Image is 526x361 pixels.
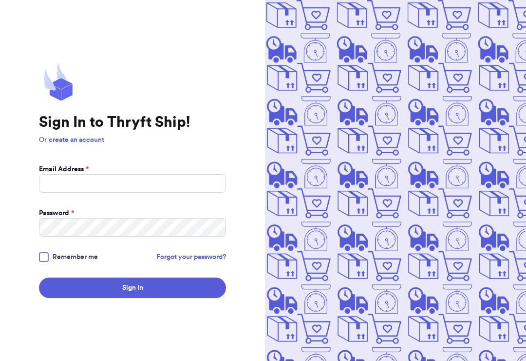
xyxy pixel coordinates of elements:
a: Forgot your password? [156,252,226,262]
p: Or [39,135,226,145]
label: Email Address [39,164,89,174]
span: Remember me [53,252,98,262]
a: create an account [49,137,104,143]
label: Password [39,208,74,218]
button: Sign In [39,278,226,298]
h1: Sign In to Thryft Ship! [39,114,226,131]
